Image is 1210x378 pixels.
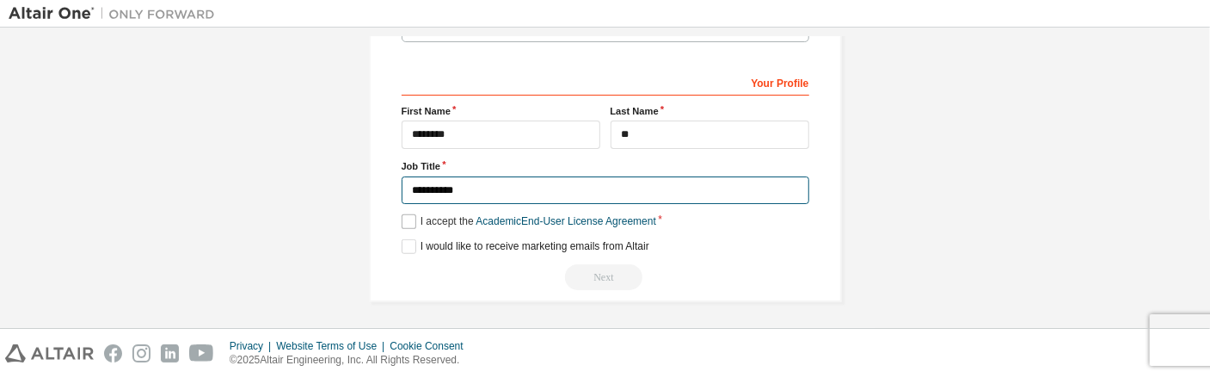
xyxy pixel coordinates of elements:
div: Your Profile [402,68,809,96]
div: You need to provide your academic email [402,264,809,290]
img: instagram.svg [132,344,150,363]
img: linkedin.svg [161,344,179,363]
div: Privacy [230,339,276,353]
img: youtube.svg [189,344,214,363]
img: altair_logo.svg [5,344,94,363]
label: Job Title [402,159,809,173]
div: Cookie Consent [390,339,473,353]
label: I would like to receive marketing emails from Altair [402,239,649,254]
label: I accept the [402,214,656,229]
a: Academic End-User License Agreement [476,215,656,227]
img: Altair One [9,5,224,22]
label: First Name [402,104,600,118]
p: © 2025 Altair Engineering, Inc. All Rights Reserved. [230,353,474,368]
img: facebook.svg [104,344,122,363]
label: Last Name [611,104,809,118]
div: Website Terms of Use [276,339,390,353]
